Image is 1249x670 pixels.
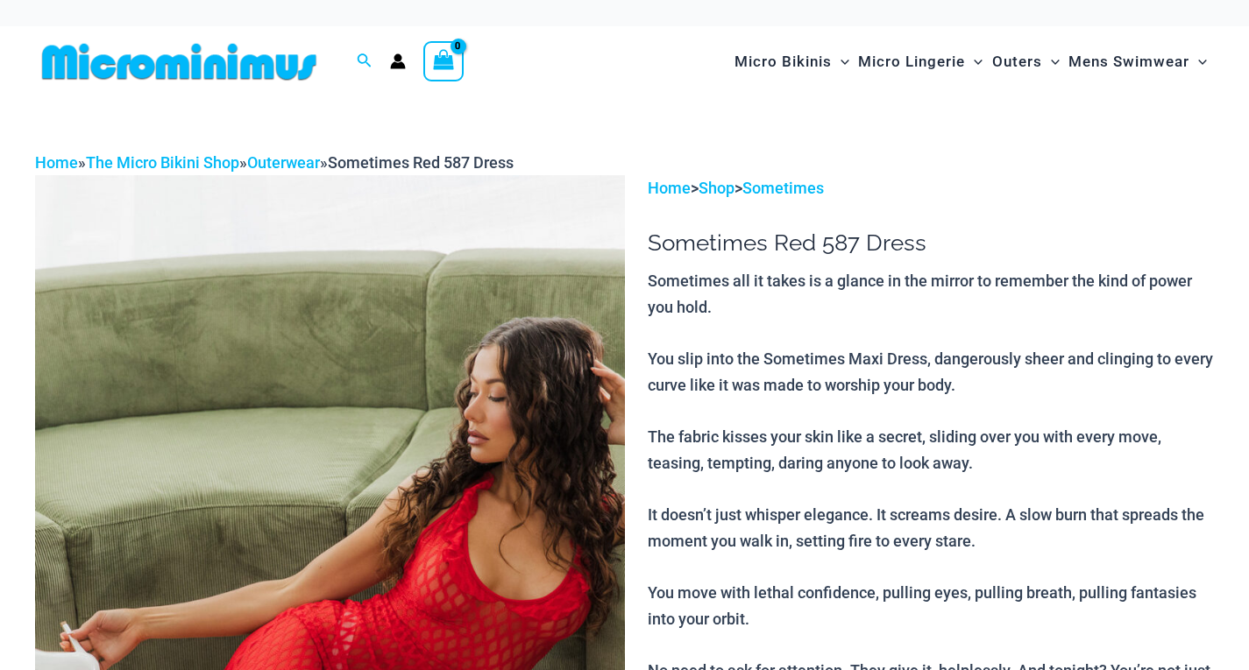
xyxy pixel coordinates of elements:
a: Home [35,153,78,172]
a: Search icon link [357,51,373,73]
nav: Site Navigation [727,32,1214,91]
span: Micro Bikinis [734,39,832,84]
a: Sometimes [742,179,824,197]
a: Micro BikinisMenu ToggleMenu Toggle [730,35,854,88]
p: > > [648,175,1214,201]
span: Sometimes Red 587 Dress [328,153,514,172]
span: Menu Toggle [1189,39,1207,84]
a: View Shopping Cart, empty [423,41,464,81]
img: MM SHOP LOGO FLAT [35,42,323,81]
a: The Micro Bikini Shop [86,153,239,172]
a: Micro LingerieMenu ToggleMenu Toggle [854,35,987,88]
span: Mens Swimwear [1068,39,1189,84]
span: Menu Toggle [832,39,849,84]
a: Outerwear [247,153,320,172]
a: Account icon link [390,53,406,69]
a: OutersMenu ToggleMenu Toggle [988,35,1064,88]
span: Menu Toggle [1042,39,1060,84]
a: Shop [699,179,734,197]
span: » » » [35,153,514,172]
span: Menu Toggle [965,39,983,84]
a: Mens SwimwearMenu ToggleMenu Toggle [1064,35,1211,88]
h1: Sometimes Red 587 Dress [648,229,1214,257]
span: Outers [992,39,1042,84]
a: Home [648,179,691,197]
span: Micro Lingerie [858,39,965,84]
